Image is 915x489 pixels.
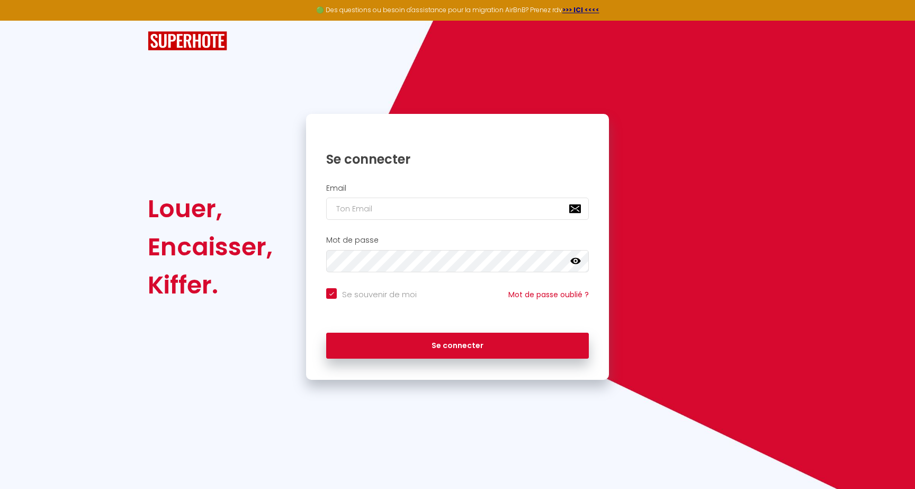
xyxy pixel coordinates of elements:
button: Se connecter [326,333,589,359]
div: Kiffer. [148,266,273,304]
input: Ton Email [326,198,589,220]
div: Louer, [148,190,273,228]
h1: Se connecter [326,151,589,167]
img: SuperHote logo [148,31,227,51]
div: Encaisser, [148,228,273,266]
h2: Email [326,184,589,193]
h2: Mot de passe [326,236,589,245]
a: Mot de passe oublié ? [508,289,589,300]
a: >>> ICI <<<< [562,5,599,14]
